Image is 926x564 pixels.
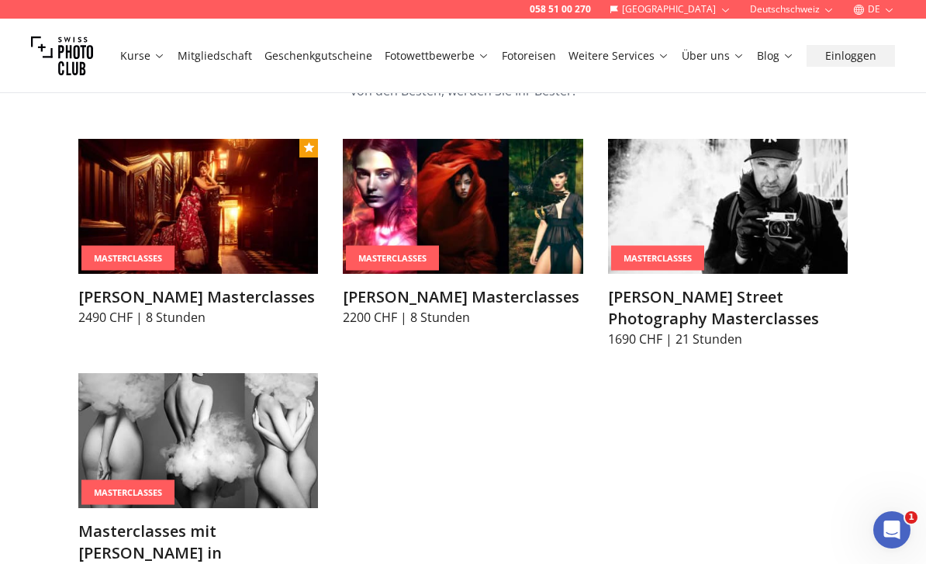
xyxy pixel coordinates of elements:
[807,45,895,67] button: Einloggen
[343,139,582,327] a: Marco Benedetti MasterclassesMasterClasses[PERSON_NAME] Masterclasses2200 CHF | 8 Stunden
[171,45,258,67] button: Mitgliedschaft
[114,45,171,67] button: Kurse
[675,45,751,67] button: Über uns
[608,286,848,330] h3: [PERSON_NAME] Street Photography Masterclasses
[346,245,439,271] div: MasterClasses
[343,308,582,327] p: 2200 CHF | 8 Stunden
[172,17,755,99] span: Meisterkurse von weltbekannten Fotografen, die persönlich in der [GEOGRAPHIC_DATA] stattfinden. L...
[78,373,318,508] img: Masterclasses mit George Mayer in Zürich & Genf
[496,45,562,67] button: Fotoreisen
[905,511,917,524] span: 1
[530,3,591,16] a: 058 51 00 270
[608,139,848,274] img: Phil Penman Street Photography Masterclasses
[608,139,848,348] a: Phil Penman Street Photography MasterclassesMasterClasses[PERSON_NAME] Street Photography Masterc...
[611,245,704,271] div: MasterClasses
[502,48,556,64] a: Fotoreisen
[343,139,582,274] img: Marco Benedetti Masterclasses
[31,25,93,87] img: Swiss photo club
[81,479,174,505] div: MasterClasses
[343,286,582,308] h3: [PERSON_NAME] Masterclasses
[264,48,372,64] a: Geschenkgutscheine
[120,48,165,64] a: Kurse
[378,45,496,67] button: Fotowettbewerbe
[751,45,800,67] button: Blog
[873,511,910,548] iframe: Intercom live chat
[78,308,318,327] p: 2490 CHF | 8 Stunden
[78,139,318,327] a: Lindsay Adler MasterclassesMasterClasses[PERSON_NAME] Masterclasses2490 CHF | 8 Stunden
[178,48,252,64] a: Mitgliedschaft
[258,45,378,67] button: Geschenkgutscheine
[682,48,745,64] a: Über uns
[757,48,794,64] a: Blog
[385,48,489,64] a: Fotowettbewerbe
[81,245,174,271] div: MasterClasses
[78,286,318,308] h3: [PERSON_NAME] Masterclasses
[562,45,675,67] button: Weitere Services
[608,330,848,348] p: 1690 CHF | 21 Stunden
[78,139,318,274] img: Lindsay Adler Masterclasses
[568,48,669,64] a: Weitere Services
